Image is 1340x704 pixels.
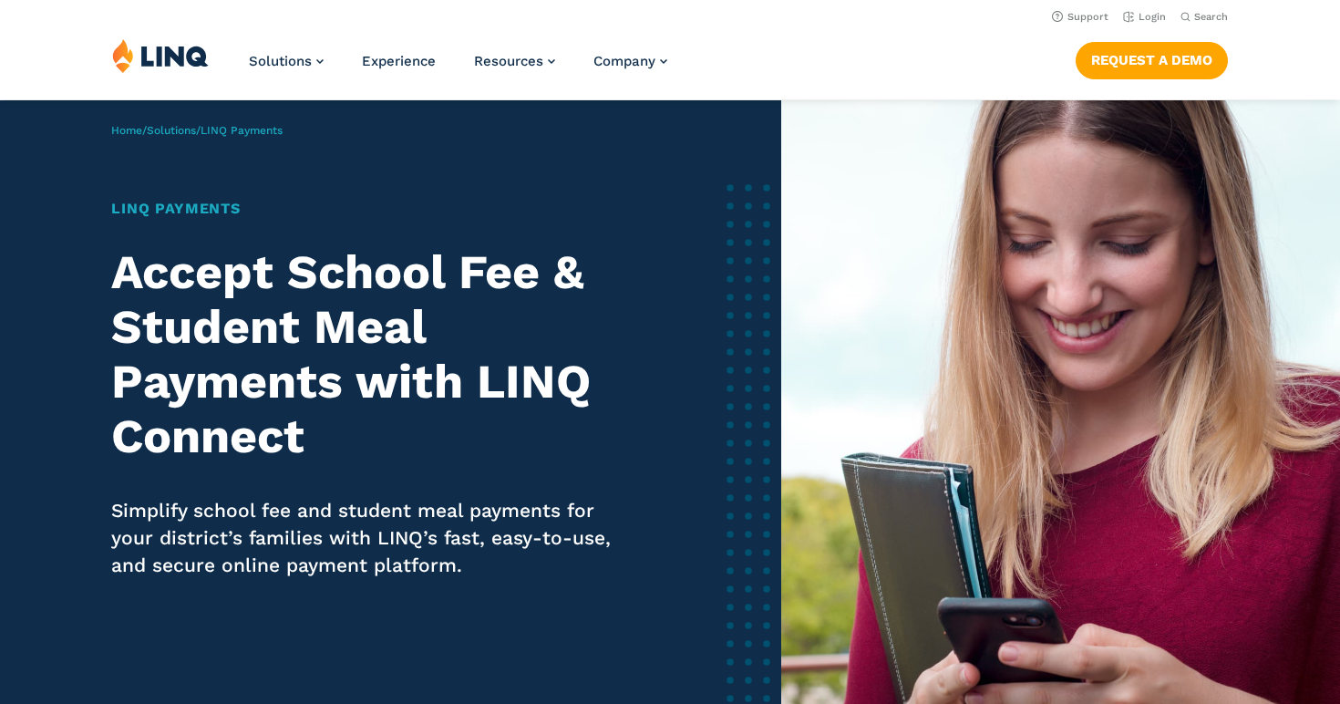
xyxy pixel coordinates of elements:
[111,497,639,579] p: Simplify school fee and student meal payments for your district’s families with LINQ’s fast, easy...
[147,124,196,137] a: Solutions
[111,245,639,463] h2: Accept School Fee & Student Meal Payments with LINQ Connect
[1180,10,1228,24] button: Open Search Bar
[1123,11,1166,23] a: Login
[474,53,543,69] span: Resources
[201,124,283,137] span: LINQ Payments
[1076,38,1228,78] nav: Button Navigation
[111,124,142,137] a: Home
[593,53,655,69] span: Company
[249,53,312,69] span: Solutions
[593,53,667,69] a: Company
[111,198,639,220] h1: LINQ Payments
[249,38,667,98] nav: Primary Navigation
[249,53,324,69] a: Solutions
[112,38,209,73] img: LINQ | K‑12 Software
[111,124,283,137] span: / /
[1194,11,1228,23] span: Search
[362,53,436,69] a: Experience
[1076,42,1228,78] a: Request a Demo
[474,53,555,69] a: Resources
[1052,11,1108,23] a: Support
